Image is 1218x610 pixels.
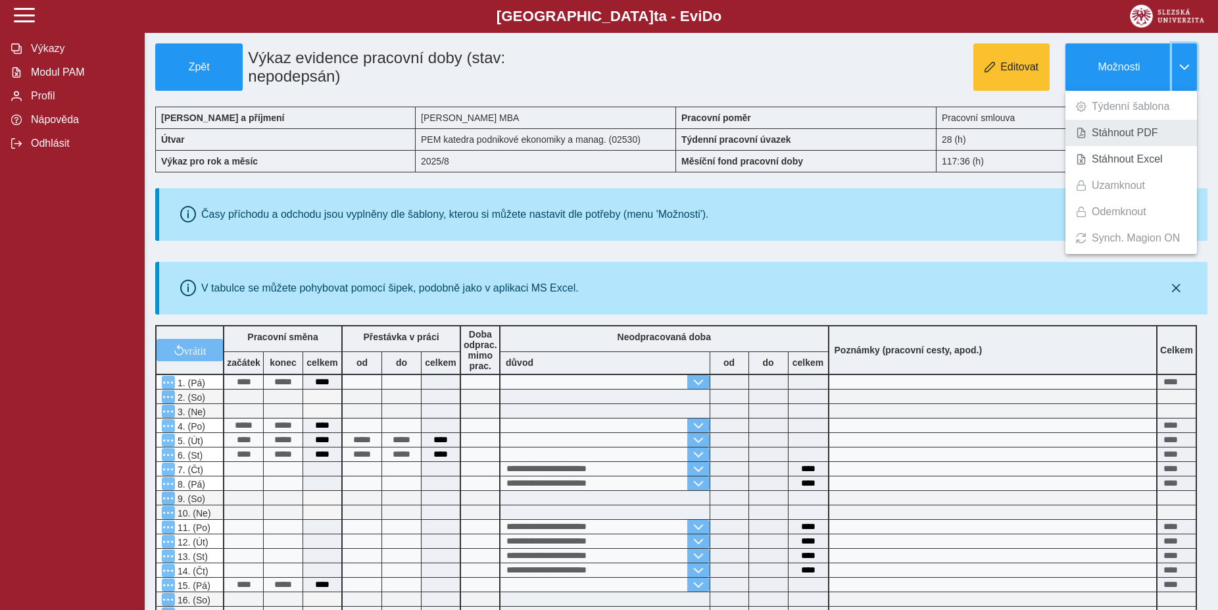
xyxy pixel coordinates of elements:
b: do [382,357,421,368]
b: celkem [422,357,460,368]
button: Menu [162,549,175,563]
span: vrátit [184,345,207,355]
span: 2. (So) [175,392,205,403]
button: Menu [162,477,175,490]
span: 3. (Ne) [175,407,206,417]
span: Editovat [1000,61,1038,73]
b: celkem [303,357,341,368]
span: Profil [27,90,134,102]
button: Možnosti [1065,43,1172,91]
img: logo_web_su.png [1130,5,1204,28]
b: Celkem [1160,345,1193,355]
b: Poznámky (pracovní cesty, apod.) [829,345,988,355]
div: 2025/8 [416,150,676,172]
b: od [343,357,381,368]
b: začátek [224,357,263,368]
button: Menu [162,390,175,403]
b: konec [264,357,303,368]
b: Doba odprac. mimo prac. [464,329,497,371]
b: Týdenní pracovní úvazek [681,134,791,145]
b: [GEOGRAPHIC_DATA] a - Evi [39,8,1179,25]
b: Pracovní poměr [681,113,751,123]
b: do [749,357,788,368]
span: 9. (So) [175,494,205,504]
span: 15. (Pá) [175,580,210,591]
span: Zpět [161,61,237,73]
div: PEM katedra podnikové ekonomiky a manag. (02530) [416,128,676,150]
b: Měsíční fond pracovní doby [681,156,803,166]
button: vrátit [157,339,223,361]
b: celkem [789,357,828,368]
span: 8. (Pá) [175,479,205,490]
div: Časy příchodu a odchodu jsou vyplněny dle šablony, kterou si můžete nastavit dle potřeby (menu 'M... [201,209,709,220]
button: Menu [162,448,175,461]
span: Nápověda [27,114,134,126]
span: Výkazy [27,43,134,55]
button: Menu [162,593,175,606]
button: Menu [162,419,175,432]
span: Možnosti [1077,61,1161,73]
button: Menu [162,521,175,534]
button: Menu [162,535,175,548]
b: Přestávka v práci [363,332,439,342]
span: t [654,8,658,24]
span: o [713,8,722,24]
button: Menu [162,434,175,447]
span: Stáhnout Excel [1092,154,1163,165]
button: Editovat [973,43,1050,91]
span: 13. (St) [175,551,208,562]
span: Stáhnout PDF [1092,128,1158,138]
b: Neodpracovaná doba [618,332,711,342]
button: Menu [162,564,175,577]
b: Pracovní směna [247,332,318,342]
div: [PERSON_NAME] MBA [416,107,676,128]
div: Pracovní smlouva [937,107,1197,128]
button: Zpět [155,43,243,91]
span: 7. (Čt) [175,465,203,475]
button: Menu [162,506,175,519]
span: Odhlásit [27,138,134,149]
b: Útvar [161,134,185,145]
span: Modul PAM [27,66,134,78]
span: 14. (Čt) [175,566,208,576]
span: D [702,8,712,24]
span: 10. (Ne) [175,508,211,519]
span: 1. (Pá) [175,378,205,388]
span: 11. (Po) [175,522,210,533]
button: Menu [162,405,175,418]
span: 12. (Út) [175,537,208,547]
button: Menu [162,578,175,592]
b: důvod [506,357,533,368]
div: 28 (h) [937,128,1197,150]
button: Menu [162,376,175,389]
b: od [710,357,748,368]
b: Výkaz pro rok a měsíc [161,156,258,166]
div: V tabulce se můžete pohybovat pomocí šipek, podobně jako v aplikaci MS Excel. [201,282,579,294]
h1: Výkaz evidence pracovní doby (stav: nepodepsán) [243,43,593,91]
span: 6. (St) [175,450,203,461]
button: Menu [162,463,175,476]
span: 4. (Po) [175,421,205,432]
b: [PERSON_NAME] a příjmení [161,113,284,123]
span: 16. (So) [175,595,210,605]
button: Menu [162,492,175,505]
div: 117:36 (h) [937,150,1197,172]
span: 5. (Út) [175,436,203,446]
